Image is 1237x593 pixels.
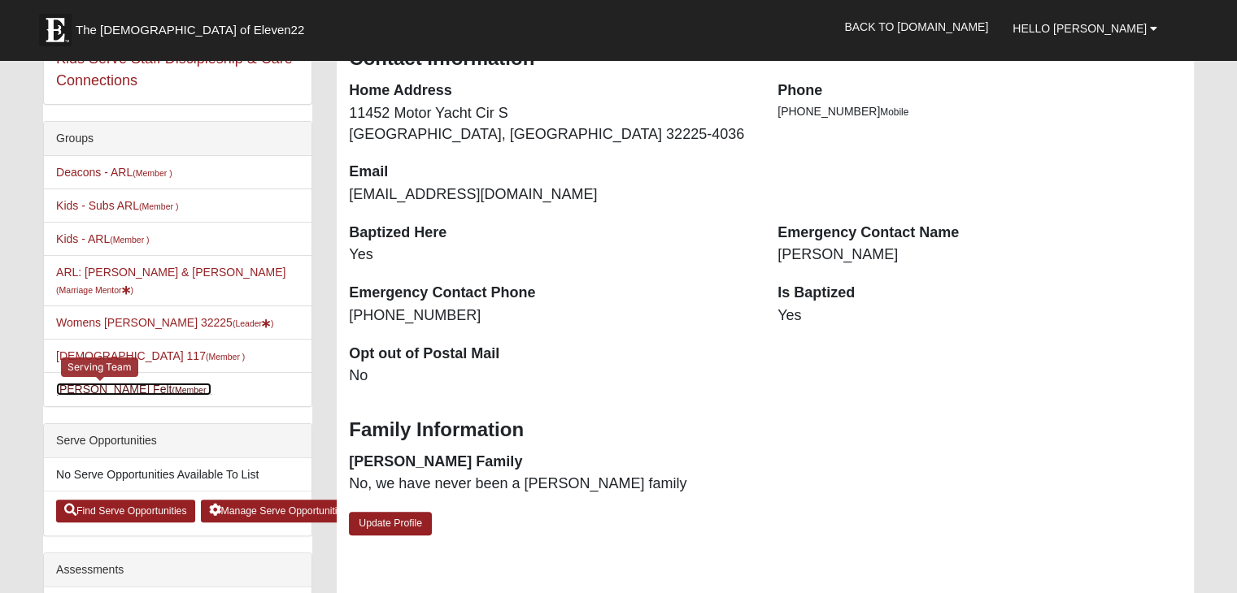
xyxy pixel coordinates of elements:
a: Kids - Subs ARL(Member ) [56,199,178,212]
a: Womens [PERSON_NAME] 32225(Leader) [56,316,274,329]
a: The [DEMOGRAPHIC_DATA] of Eleven22 [31,6,356,46]
dd: [EMAIL_ADDRESS][DOMAIN_NAME] [349,184,753,206]
dt: [PERSON_NAME] Family [349,452,753,473]
dt: Email [349,162,753,183]
a: Manage Serve Opportunities [201,500,356,522]
dt: Opt out of Postal Mail [349,344,753,365]
a: ARL: [PERSON_NAME] & [PERSON_NAME](Marriage Mentor) [56,266,285,296]
dt: Phone [777,80,1182,102]
dt: Emergency Contact Phone [349,283,753,304]
dt: Is Baptized [777,283,1182,304]
dd: [PHONE_NUMBER] [349,305,753,327]
div: Groups [44,122,311,156]
a: Find Serve Opportunities [56,500,195,522]
a: Back to [DOMAIN_NAME] [832,6,1000,47]
h3: Family Information [349,418,1182,442]
dd: 11452 Motor Yacht Cir S [GEOGRAPHIC_DATA], [GEOGRAPHIC_DATA] 32225-4036 [349,103,753,145]
a: Deacons - ARL(Member ) [56,166,172,179]
a: [PERSON_NAME] Felt(Member ) [56,383,211,396]
a: [DEMOGRAPHIC_DATA] 117(Member ) [56,349,245,362]
dt: Baptized Here [349,223,753,244]
dd: No, we have never been a [PERSON_NAME] family [349,474,753,495]
dt: Emergency Contact Name [777,223,1182,244]
div: Assessments [44,553,311,587]
div: Serve Opportunities [44,424,311,458]
a: Update Profile [349,512,432,535]
small: (Leader ) [233,318,274,328]
a: Hello [PERSON_NAME] [1000,8,1169,49]
small: (Member ) [133,168,172,178]
span: Hello [PERSON_NAME] [1013,22,1147,35]
small: (Member ) [206,352,245,361]
dt: Home Address [349,80,753,102]
div: Serving Team [61,357,138,376]
dd: [PERSON_NAME] [777,245,1182,266]
span: The [DEMOGRAPHIC_DATA] of Eleven22 [76,22,304,38]
small: (Member ) [172,385,211,395]
img: Eleven22 logo [39,14,72,46]
dd: No [349,366,753,387]
dd: Yes [777,305,1182,327]
dd: Yes [349,245,753,266]
small: (Member ) [110,235,149,245]
a: Kids - ARL(Member ) [56,232,150,245]
small: (Member ) [139,201,178,211]
li: [PHONE_NUMBER] [777,103,1182,120]
small: (Marriage Mentor ) [56,285,133,295]
span: Mobile [880,106,908,118]
li: No Serve Opportunities Available To List [44,458,311,491]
